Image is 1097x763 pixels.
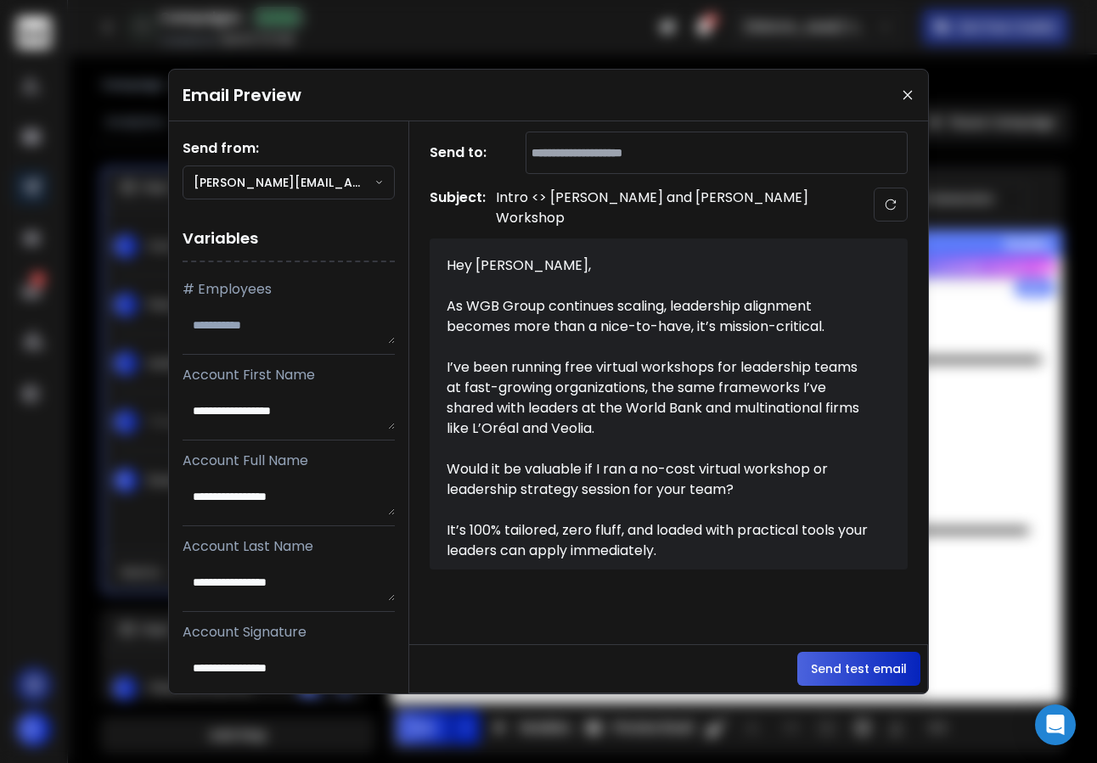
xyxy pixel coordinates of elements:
[194,174,374,191] p: [PERSON_NAME][EMAIL_ADDRESS][DOMAIN_NAME]
[183,536,395,557] p: Account Last Name
[183,216,395,262] h1: Variables
[183,279,395,300] p: # Employees
[183,451,395,471] p: Account Full Name
[183,622,395,642] p: Account Signature
[1035,704,1076,745] div: Open Intercom Messenger
[447,255,871,553] div: Hey [PERSON_NAME], As WGB Group continues scaling, leadership alignment becomes more than a nice-...
[797,652,920,686] button: Send test email
[183,83,301,107] h1: Email Preview
[183,365,395,385] p: Account First Name
[183,138,395,159] h1: Send from:
[496,188,835,228] p: Intro <> [PERSON_NAME] and [PERSON_NAME] Workshop
[430,143,498,163] h1: Send to:
[430,188,486,228] h1: Subject:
